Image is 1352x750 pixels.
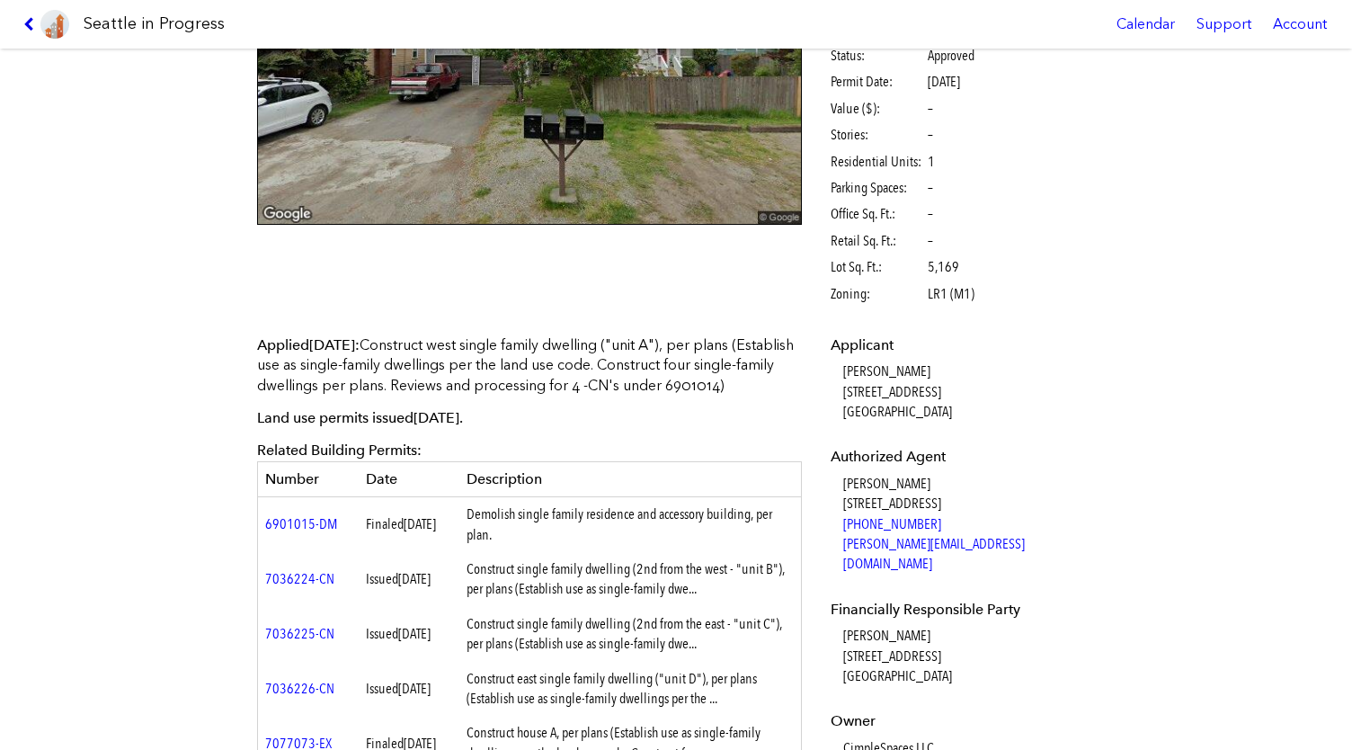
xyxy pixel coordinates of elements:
[459,552,802,607] td: Construct single family dwelling (2nd from the west - "unit B"), per plans (Establish use as sing...
[359,461,459,496] th: Date
[843,362,1090,422] dd: [PERSON_NAME] [STREET_ADDRESS] [GEOGRAPHIC_DATA]
[831,284,925,304] span: Zoning:
[928,125,933,145] span: –
[265,625,334,642] a: 7036225-CN
[831,257,925,277] span: Lot Sq. Ft.:
[414,409,459,426] span: [DATE]
[928,152,935,172] span: 1
[843,535,1025,572] a: [PERSON_NAME][EMAIL_ADDRESS][DOMAIN_NAME]
[309,336,355,353] span: [DATE]
[928,73,960,90] span: [DATE]
[831,152,925,172] span: Residential Units:
[265,680,334,697] a: 7036226-CN
[928,257,959,277] span: 5,169
[257,442,422,459] span: Related Building Permits:
[831,447,1090,467] dt: Authorized Agent
[359,552,459,607] td: Issued
[459,497,802,552] td: Demolish single family residence and accessory building, per plan.
[831,125,925,145] span: Stories:
[359,497,459,552] td: Finaled
[928,46,974,66] span: Approved
[831,204,925,224] span: Office Sq. Ft.:
[831,231,925,251] span: Retail Sq. Ft.:
[257,336,360,353] span: Applied :
[831,72,925,92] span: Permit Date:
[258,461,359,496] th: Number
[831,711,1090,731] dt: Owner
[843,515,941,532] a: [PHONE_NUMBER]
[843,626,1090,686] dd: [PERSON_NAME] [STREET_ADDRESS] [GEOGRAPHIC_DATA]
[40,10,69,39] img: favicon-96x96.png
[831,178,925,198] span: Parking Spaces:
[459,607,802,662] td: Construct single family dwelling (2nd from the east - "unit C"), per plans (Establish use as sing...
[831,46,925,66] span: Status:
[831,600,1090,620] dt: Financially Responsible Party
[265,570,334,587] a: 7036224-CN
[831,99,925,119] span: Value ($):
[928,284,974,304] span: LR1 (M1)
[398,570,431,587] span: [DATE]
[265,515,337,532] a: 6901015-DM
[404,515,436,532] span: [DATE]
[359,662,459,717] td: Issued
[459,662,802,717] td: Construct east single family dwelling ("unit D"), per plans (Establish use as single-family dwell...
[928,204,933,224] span: –
[257,335,802,396] p: Construct west single family dwelling ("unit A"), per plans (Establish use as single-family dwell...
[398,625,431,642] span: [DATE]
[928,178,933,198] span: –
[359,607,459,662] td: Issued
[831,335,1090,355] dt: Applicant
[398,680,431,697] span: [DATE]
[459,461,802,496] th: Description
[257,408,802,428] p: Land use permits issued .
[843,474,1090,575] dd: [PERSON_NAME] [STREET_ADDRESS]
[84,13,225,35] h1: Seattle in Progress
[928,231,933,251] span: –
[928,99,933,119] span: –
